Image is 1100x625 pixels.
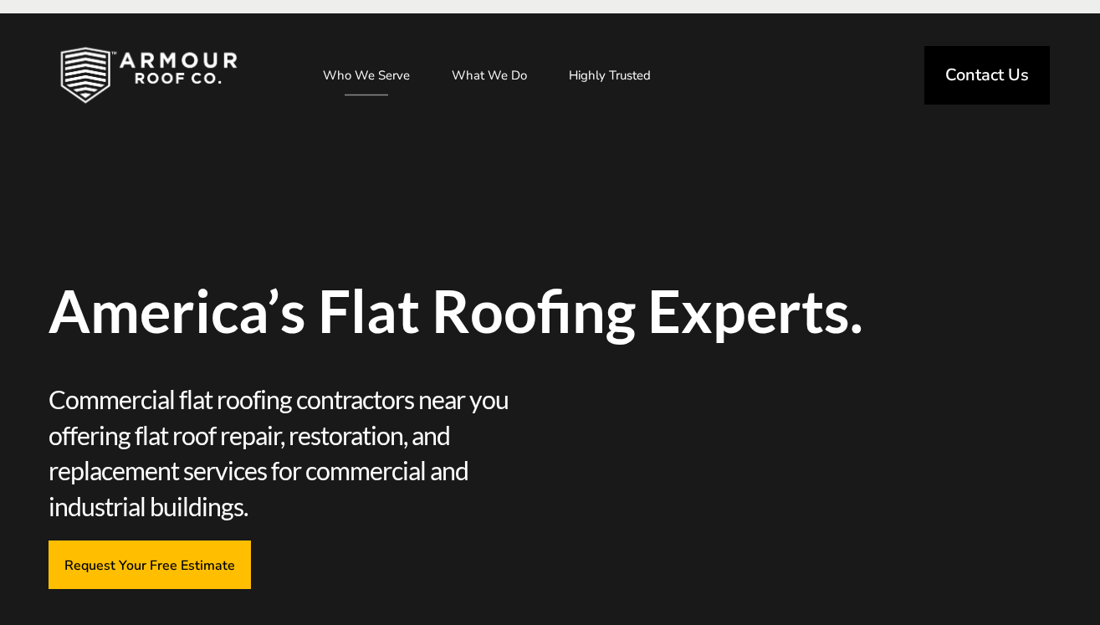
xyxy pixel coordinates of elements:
a: Who We Serve [306,54,427,96]
span: America’s Flat Roofing Experts. [49,281,1052,340]
span: Commercial flat roofing contractors near you offering flat roof repair, restoration, and replacem... [49,382,550,524]
span: Contact Us [945,67,1029,84]
a: Request Your Free Estimate [49,540,251,588]
a: Contact Us [924,46,1050,105]
img: Industrial and Commercial Roofing Company | Armour Roof Co. [33,33,264,117]
span: Request Your Free Estimate [64,556,235,572]
a: What We Do [435,54,544,96]
a: Highly Trusted [552,54,668,96]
